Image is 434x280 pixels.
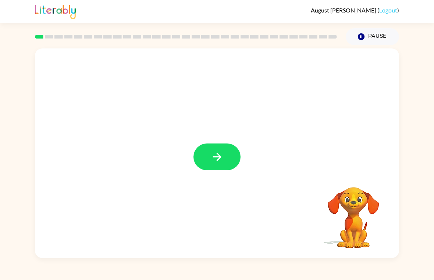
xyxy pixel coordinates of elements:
span: August [PERSON_NAME] [311,7,377,14]
div: ( ) [311,7,399,14]
img: Literably [35,3,76,19]
video: Your browser must support playing .mp4 files to use Literably. Please try using another browser. [317,176,390,249]
button: Pause [346,28,399,45]
a: Logout [379,7,397,14]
